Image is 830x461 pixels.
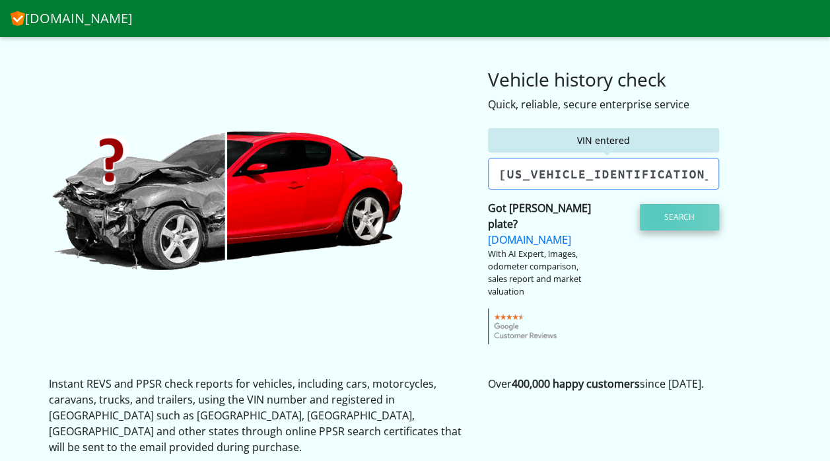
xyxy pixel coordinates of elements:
strong: Got [PERSON_NAME] plate? [488,201,591,231]
p: Instant REVS and PPSR check reports for vehicles, including cars, motorcycles, caravans, trucks, ... [49,376,468,455]
a: [DOMAIN_NAME] [11,5,133,32]
button: Search [640,204,719,230]
a: [DOMAIN_NAME] [488,232,571,247]
p: Over since [DATE]. [488,376,782,392]
div: Quick, reliable, secure enterprise service [488,96,782,112]
h3: Vehicle history check [488,69,782,91]
img: gcr-badge-transparent.png.pagespeed.ce.05XcFOhvEz.png [488,308,564,344]
div: With AI Expert, images, odometer comparison, sales report and market valuation [488,248,594,299]
span: VIN entered [577,134,630,147]
img: CheckVIN.com.au logo [11,9,25,26]
strong: 400,000 happy customers [512,376,640,391]
img: CheckVIN [49,128,405,273]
